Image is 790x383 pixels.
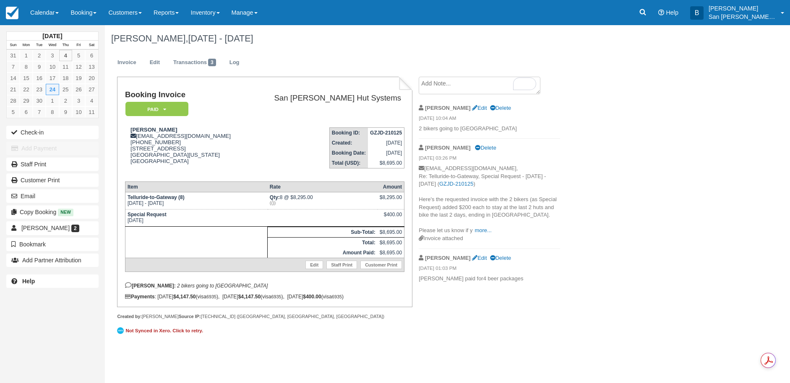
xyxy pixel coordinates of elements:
a: Log [223,54,246,71]
p: [PERSON_NAME] [709,4,776,13]
a: Help [6,274,99,288]
strong: [PERSON_NAME] [425,105,471,111]
td: $8,695.00 [378,237,404,248]
a: Paid [125,101,185,117]
button: Add Partner Attribution [6,254,99,267]
a: Delete [490,255,511,261]
th: Created: [329,138,368,148]
a: 4 [59,50,72,61]
a: Edit [143,54,166,71]
a: 1 [20,50,33,61]
strong: Telluride-to-Gateway (8) [128,194,185,200]
a: 8 [46,106,59,118]
td: 8 @ $8,295.00 [268,192,378,209]
a: Edit [305,261,323,269]
th: Item [125,181,267,192]
th: Amount [378,181,404,192]
strong: [DATE] [42,33,62,39]
a: Staff Print [326,261,357,269]
a: Customer Print [360,261,402,269]
a: 2 [59,95,72,106]
td: [DATE] [368,138,404,148]
strong: Payments [125,294,155,300]
th: Sat [85,41,98,50]
a: Not Synced in Xero. Click to retry. [117,326,205,335]
b: Help [22,278,35,285]
button: Email [6,189,99,203]
a: 7 [7,61,20,72]
a: 2 [33,50,46,61]
th: Total: [268,237,378,248]
em: [DATE] 10:04 AM [419,115,560,124]
th: Sub-Total: [268,227,378,237]
em: [DATE] 01:03 PM [419,265,560,274]
td: $8,695.00 [368,158,404,168]
a: Staff Print [6,158,99,171]
th: Amount Paid: [268,248,378,258]
a: 10 [46,61,59,72]
td: [DATE] [368,148,404,158]
em: 2 bikers going to [GEOGRAPHIC_DATA] [177,283,268,289]
a: 7 [33,106,46,118]
a: 28 [7,95,20,106]
a: more... [475,227,491,233]
a: Edit [472,255,487,261]
a: 23 [33,84,46,95]
em: Paid [125,102,188,116]
a: 1 [46,95,59,106]
p: San [PERSON_NAME] Hut Systems [709,13,776,21]
a: 15 [20,72,33,84]
a: 27 [85,84,98,95]
strong: [PERSON_NAME] [130,127,177,133]
p: 2 bikers going to [GEOGRAPHIC_DATA] [419,125,560,133]
a: 9 [59,106,72,118]
a: [PERSON_NAME] 2 [6,221,99,235]
span: 2 [71,225,79,232]
th: Thu [59,41,72,50]
span: [PERSON_NAME] [21,225,70,231]
a: 30 [33,95,46,106]
td: $8,695.00 [378,227,404,237]
a: 11 [59,61,72,72]
th: Sun [7,41,20,50]
a: 22 [20,84,33,95]
th: Total (USD): [329,158,368,168]
a: 31 [7,50,20,61]
a: Invoice [111,54,143,71]
a: 24 [46,84,59,95]
strong: Source IP: [179,314,201,319]
i: Help [658,10,664,16]
strong: [PERSON_NAME] [425,255,471,261]
span: [DATE] - [DATE] [188,33,253,44]
a: 3 [46,50,59,61]
a: 6 [85,50,98,61]
img: checkfront-main-nav-mini-logo.png [6,7,18,19]
small: 6935 [206,294,216,299]
a: 20 [85,72,98,84]
strong: Created by: [117,314,142,319]
a: 12 [72,61,85,72]
p: [PERSON_NAME] paid for4 beer packages [419,275,560,283]
strong: Special Request [128,212,167,217]
div: : [DATE] (visa ), [DATE] (visa ), [DATE] (visa ) [125,294,404,300]
div: B [690,6,704,20]
a: Edit [472,105,487,111]
p: [EMAIL_ADDRESS][DOMAIN_NAME], Re: Telluride-to-Gateway, Special Request - [DATE] - [DATE] ( ) Her... [419,165,560,235]
h2: San [PERSON_NAME] Hut Systems [252,94,401,103]
a: Delete [490,105,511,111]
a: 9 [33,61,46,72]
strong: [PERSON_NAME]: [125,283,176,289]
small: 6935 [271,294,281,299]
div: [PERSON_NAME] [TECHNICAL_ID] ([GEOGRAPHIC_DATA], [GEOGRAPHIC_DATA], [GEOGRAPHIC_DATA]) [117,313,412,320]
a: 11 [85,106,98,118]
span: New [58,209,73,216]
button: Bookmark [6,238,99,251]
a: 16 [33,72,46,84]
td: [DATE] [125,209,267,226]
td: [DATE] - [DATE] [125,192,267,209]
a: 6 [20,106,33,118]
h1: [PERSON_NAME], [111,34,691,44]
th: Mon [20,41,33,50]
strong: [PERSON_NAME] [425,145,471,151]
div: $8,295.00 [380,194,402,207]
